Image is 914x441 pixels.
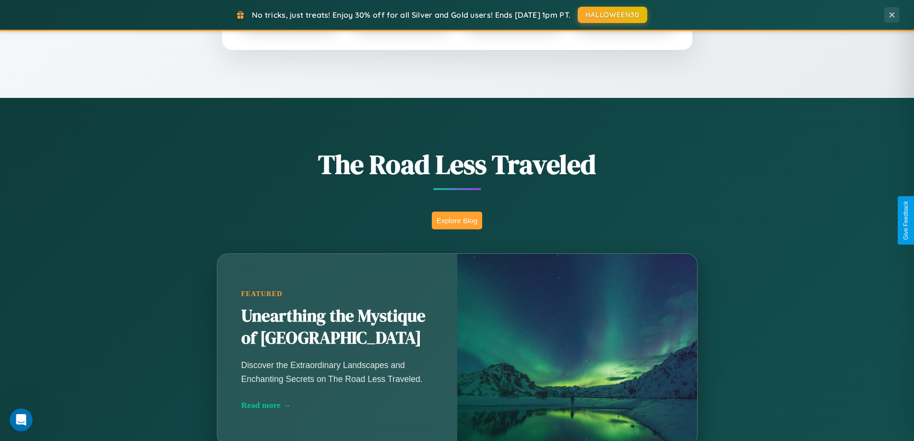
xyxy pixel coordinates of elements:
iframe: Intercom live chat [10,408,33,431]
div: Featured [241,290,433,298]
p: Discover the Extraordinary Landscapes and Enchanting Secrets on The Road Less Traveled. [241,358,433,385]
h2: Unearthing the Mystique of [GEOGRAPHIC_DATA] [241,305,433,349]
h1: The Road Less Traveled [169,146,745,183]
span: No tricks, just treats! Enjoy 30% off for all Silver and Gold users! Ends [DATE] 1pm PT. [252,10,570,20]
button: HALLOWEEN30 [578,7,647,23]
div: Give Feedback [902,201,909,240]
div: Read more → [241,400,433,410]
button: Explore Blog [432,212,482,229]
